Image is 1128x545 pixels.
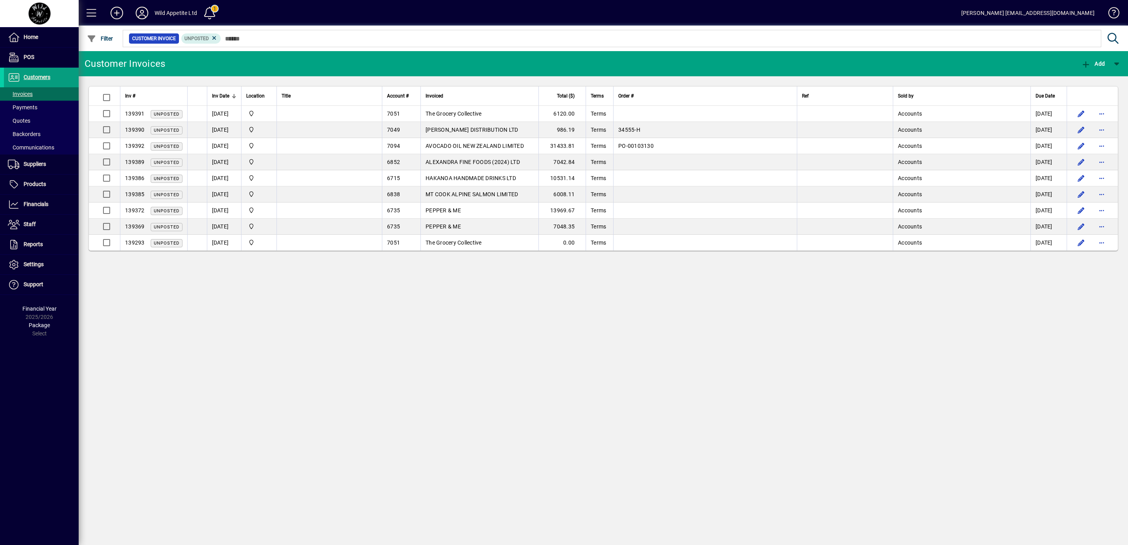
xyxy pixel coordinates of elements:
span: MT COOK ALPINE SALMON LIMITED [426,191,518,197]
td: 986.19 [538,122,586,138]
button: More options [1095,140,1108,152]
a: Backorders [4,127,79,141]
span: Accounts [898,175,922,181]
span: Ref [802,92,809,100]
span: Accounts [898,207,922,214]
button: Edit [1075,236,1087,249]
button: Add [104,6,129,20]
a: Financials [4,195,79,214]
span: Accounts [898,223,922,230]
span: Unposted [154,144,179,149]
span: Terms [591,127,606,133]
td: 7042.84 [538,154,586,170]
td: [DATE] [207,186,241,203]
td: [DATE] [1030,203,1067,219]
span: 139369 [125,223,145,230]
span: 139293 [125,239,145,246]
span: 139372 [125,207,145,214]
span: Unposted [184,36,209,41]
td: [DATE] [207,203,241,219]
span: Package [29,322,50,328]
button: More options [1095,156,1108,168]
a: Quotes [4,114,79,127]
span: Invoices [8,91,33,97]
a: Reports [4,235,79,254]
button: Edit [1075,107,1087,120]
td: [DATE] [207,138,241,154]
span: Invoiced [426,92,443,100]
span: Terms [591,143,606,149]
td: [DATE] [207,219,241,235]
div: Ref [802,92,888,100]
mat-chip: Customer Invoice Status: Unposted [181,33,221,44]
td: [DATE] [207,170,241,186]
span: PEPPER & ME [426,207,461,214]
span: Staff [24,221,36,227]
span: Wild Appetite Ltd [246,190,272,199]
span: The Grocery Collective [426,239,482,246]
span: Wild Appetite Ltd [246,158,272,166]
a: Invoices [4,87,79,101]
span: Backorders [8,131,41,137]
button: Edit [1075,204,1087,217]
span: PEPPER & ME [426,223,461,230]
a: Home [4,28,79,47]
span: Wild Appetite Ltd [246,125,272,134]
span: Terms [591,92,604,100]
a: Knowledge Base [1102,2,1118,27]
span: 34555-H [618,127,640,133]
td: [DATE] [1030,154,1067,170]
button: More options [1095,188,1108,201]
a: POS [4,48,79,67]
span: ALEXANDRA FINE FOODS (2024) LTD [426,159,520,165]
span: Terms [591,175,606,181]
span: Home [24,34,38,40]
button: Edit [1075,172,1087,184]
div: Inv # [125,92,182,100]
span: AVOCADO OIL NEW ZEALAND LIMITED [426,143,524,149]
a: Settings [4,255,79,274]
button: Edit [1075,156,1087,168]
button: Edit [1075,123,1087,136]
span: 7051 [387,110,400,117]
button: Add [1079,57,1107,71]
td: 31433.81 [538,138,586,154]
button: More options [1095,123,1108,136]
span: Suppliers [24,161,46,167]
a: Support [4,275,79,295]
span: Accounts [898,127,922,133]
span: [PERSON_NAME] DISTRIBUTION LTD [426,127,518,133]
span: Inv # [125,92,135,100]
button: More options [1095,236,1108,249]
span: 6735 [387,223,400,230]
span: Wild Appetite Ltd [246,206,272,215]
span: Inv Date [212,92,229,100]
span: 7049 [387,127,400,133]
td: 0.00 [538,235,586,250]
span: Customer Invoice [132,35,176,42]
span: Due Date [1036,92,1055,100]
span: Location [246,92,265,100]
td: [DATE] [1030,235,1067,250]
span: Quotes [8,118,30,124]
span: Unposted [154,208,179,214]
span: Unposted [154,176,179,181]
span: 6852 [387,159,400,165]
span: The Grocery Collective [426,110,482,117]
span: Terms [591,239,606,246]
span: Wild Appetite Ltd [246,142,272,150]
button: More options [1095,204,1108,217]
div: Account # [387,92,416,100]
td: [DATE] [1030,138,1067,154]
span: Support [24,281,43,287]
div: Wild Appetite Ltd [155,7,197,19]
span: Payments [8,104,37,110]
button: Filter [85,31,115,46]
span: Terms [591,223,606,230]
button: Profile [129,6,155,20]
td: 10531.14 [538,170,586,186]
div: [PERSON_NAME] [EMAIL_ADDRESS][DOMAIN_NAME] [961,7,1095,19]
span: Filter [87,35,113,42]
td: [DATE] [207,154,241,170]
span: Sold by [898,92,914,100]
